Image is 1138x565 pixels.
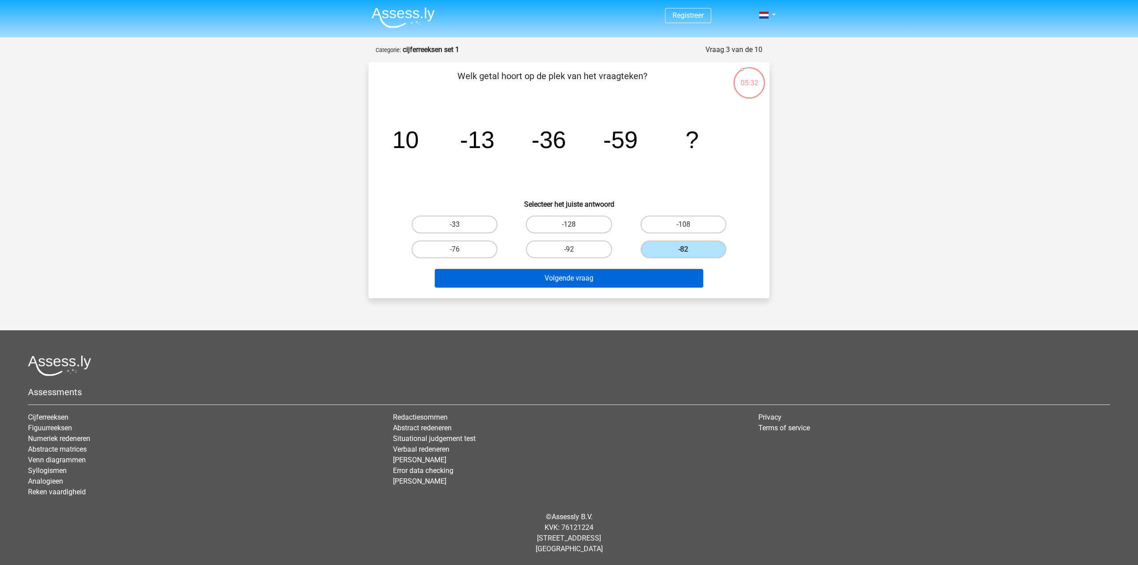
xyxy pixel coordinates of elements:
[733,66,766,88] div: 05:32
[412,240,497,258] label: -76
[28,355,91,376] img: Assessly logo
[526,240,612,258] label: -92
[28,445,87,453] a: Abstracte matrices
[28,434,90,443] a: Numeriek redeneren
[393,445,449,453] a: Verbaal redeneren
[758,424,810,432] a: Terms of service
[673,11,704,20] a: Registreer
[393,466,453,475] a: Error data checking
[435,269,704,288] button: Volgende vraag
[21,505,1117,561] div: © KVK: 76121224 [STREET_ADDRESS] [GEOGRAPHIC_DATA]
[641,240,726,258] label: -82
[392,126,419,153] tspan: 10
[705,44,762,55] div: Vraag 3 van de 10
[28,424,72,432] a: Figuurreeksen
[403,45,459,54] strong: cijferreeksen set 1
[532,126,566,153] tspan: -36
[28,477,63,485] a: Analogieen
[412,216,497,233] label: -33
[28,387,1110,397] h5: Assessments
[383,193,755,208] h6: Selecteer het juiste antwoord
[393,456,446,464] a: [PERSON_NAME]
[372,7,435,28] img: Assessly
[28,456,86,464] a: Venn diagrammen
[376,47,401,53] small: Categorie:
[28,466,67,475] a: Syllogismen
[393,424,452,432] a: Abstract redeneren
[383,69,722,96] p: Welk getal hoort op de plek van het vraagteken?
[641,216,726,233] label: -108
[393,413,448,421] a: Redactiesommen
[603,126,638,153] tspan: -59
[28,413,68,421] a: Cijferreeksen
[393,477,446,485] a: [PERSON_NAME]
[460,126,495,153] tspan: -13
[28,488,86,496] a: Reken vaardigheid
[758,413,781,421] a: Privacy
[685,126,699,153] tspan: ?
[526,216,612,233] label: -128
[393,434,476,443] a: Situational judgement test
[552,513,593,521] a: Assessly B.V.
